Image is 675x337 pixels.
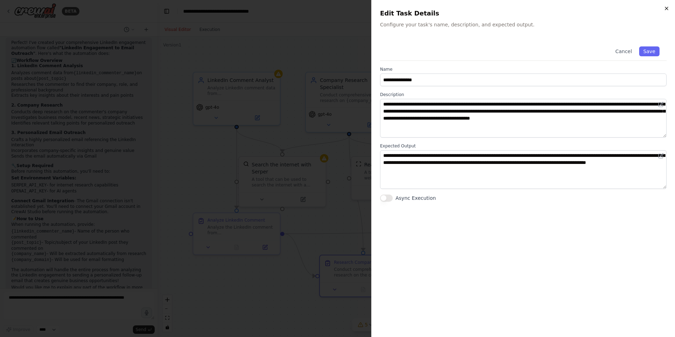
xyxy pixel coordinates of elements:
[380,8,667,18] h2: Edit Task Details
[380,143,667,149] label: Expected Output
[639,46,660,56] button: Save
[396,195,436,202] label: Async Execution
[657,152,665,160] button: Open in editor
[611,46,636,56] button: Cancel
[657,100,665,109] button: Open in editor
[380,21,667,28] p: Configure your task's name, description, and expected output.
[380,66,667,72] label: Name
[380,92,667,97] label: Description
